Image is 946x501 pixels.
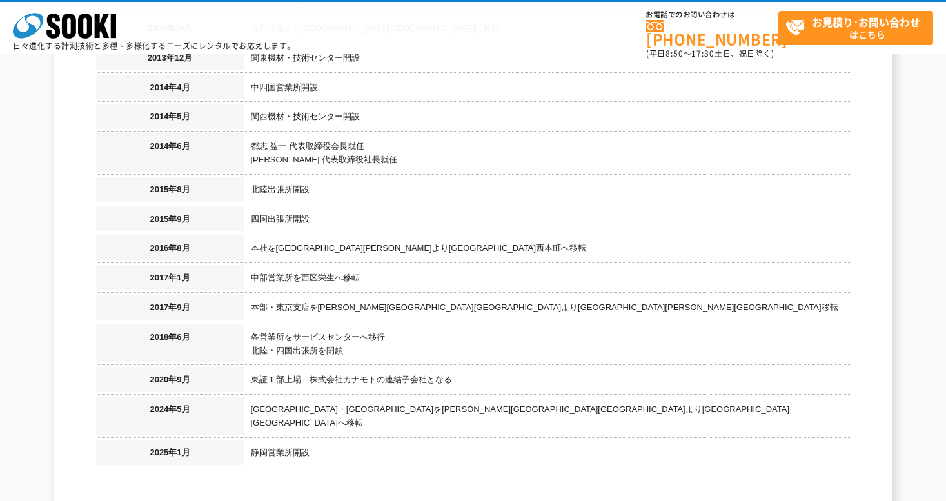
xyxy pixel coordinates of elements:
[96,235,244,265] th: 2016年8月
[691,48,714,59] span: 17:30
[96,177,244,206] th: 2015年8月
[244,104,851,133] td: 関西機材・技術センター開設
[244,295,851,324] td: 本部・東京支店を[PERSON_NAME][GEOGRAPHIC_DATA][GEOGRAPHIC_DATA]より[GEOGRAPHIC_DATA][PERSON_NAME][GEOGRAPHI...
[96,45,244,75] th: 2013年12月
[778,11,933,45] a: お見積り･お問い合わせはこちら
[96,367,244,397] th: 2020年9月
[244,265,851,295] td: 中部営業所を西区栄生へ移転
[244,133,851,177] td: 都志 益一 代表取締役会長就任 [PERSON_NAME] 代表取締役社長就任
[244,324,851,368] td: 各営業所をサービスセンターへ移行 北陸・四国出張所を閉鎖
[244,177,851,206] td: 北陸出張所開設
[244,75,851,104] td: 中四国営業所開設
[96,75,244,104] th: 2014年4月
[646,48,774,59] span: (平日 ～ 土日、祝日除く)
[13,42,295,50] p: 日々進化する計測技術と多種・多様化するニーズにレンタルでお応えします。
[646,11,778,19] span: お電話でのお問い合わせは
[96,206,244,236] th: 2015年9月
[785,12,932,44] span: はこちら
[244,235,851,265] td: 本社を[GEOGRAPHIC_DATA][PERSON_NAME]より[GEOGRAPHIC_DATA]西本町へ移転
[244,206,851,236] td: 四国出張所開設
[646,20,778,46] a: [PHONE_NUMBER]
[244,367,851,397] td: 東証１部上場 株式会社カナモトの連結子会社となる
[96,295,244,324] th: 2017年9月
[665,48,684,59] span: 8:50
[96,265,244,295] th: 2017年1月
[96,133,244,177] th: 2014年6月
[96,104,244,133] th: 2014年5月
[96,440,244,469] th: 2025年1月
[812,14,920,30] strong: お見積り･お問い合わせ
[244,45,851,75] td: 関東機材・技術センター開設
[96,324,244,368] th: 2018年6月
